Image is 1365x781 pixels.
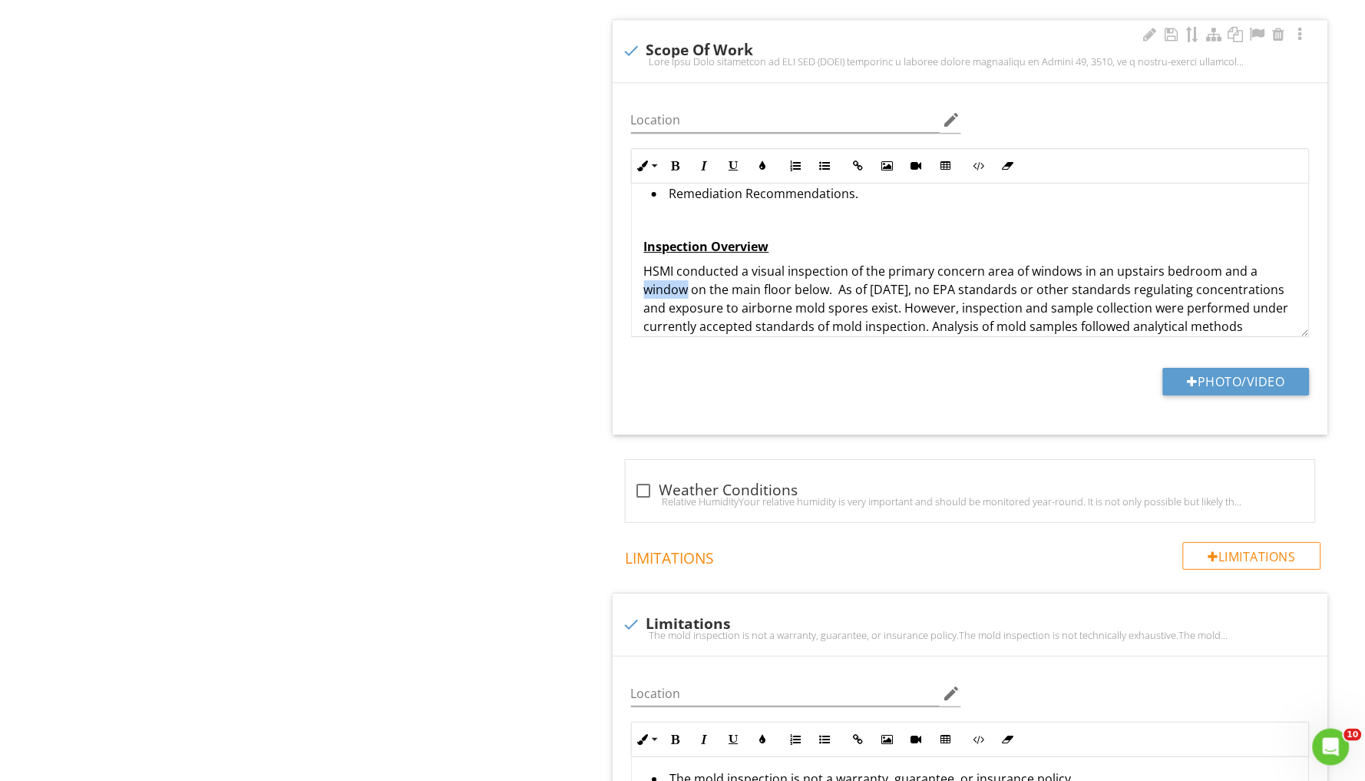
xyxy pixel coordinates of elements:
button: Colors [749,151,778,180]
div: Lore Ipsu Dolo sitametcon ad ELI SED (DOEI) temporinc u laboree dolore magnaaliqu en Admini 49, 3... [622,55,1319,68]
button: Insert Table [931,725,960,754]
u: Inspection Overview [644,238,769,255]
i: edit [943,684,961,703]
p: HSMI conducted a visual inspection of the primary concern area of windows in an upstairs bedroom ... [644,262,1297,372]
h4: Limitations [626,542,1321,568]
button: Insert Video [902,151,931,180]
button: Bold (⌘B) [661,725,690,754]
div: Relative HumidityYour relative humidity is very important and should be monitored year-round. It ... [635,495,1306,508]
button: Ordered List [782,151,811,180]
button: Insert Video [902,725,931,754]
button: Clear Formatting [993,725,1023,754]
button: Colors [749,725,778,754]
button: Insert Image (⌘P) [873,725,902,754]
button: Inline Style [632,725,661,754]
button: Photo/Video [1163,368,1310,395]
button: Insert Link (⌘K) [844,151,873,180]
input: Location [631,681,940,707]
span: 10 [1344,729,1362,741]
button: Clear Formatting [993,151,1023,180]
button: Bold (⌘B) [661,151,690,180]
button: Unordered List [811,151,840,180]
li: Remediation Recommendations. [652,184,1297,207]
iframe: Intercom live chat [1313,729,1350,766]
button: Unordered List [811,725,840,754]
button: Ordered List [782,725,811,754]
button: Code View [964,725,993,754]
button: Italic (⌘I) [690,151,719,180]
button: Underline (⌘U) [719,151,749,180]
input: Location [631,108,940,133]
button: Insert Image (⌘P) [873,151,902,180]
button: Code View [964,151,993,180]
div: The mold inspection is not a warranty, guarantee, or insurance policy.The mold inspection is not ... [622,629,1319,641]
button: Inline Style [632,151,661,180]
div: Limitations [1183,542,1321,570]
button: Italic (⌘I) [690,725,719,754]
button: Insert Table [931,151,960,180]
button: Underline (⌘U) [719,725,749,754]
button: Insert Link (⌘K) [844,725,873,754]
i: edit [943,111,961,129]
